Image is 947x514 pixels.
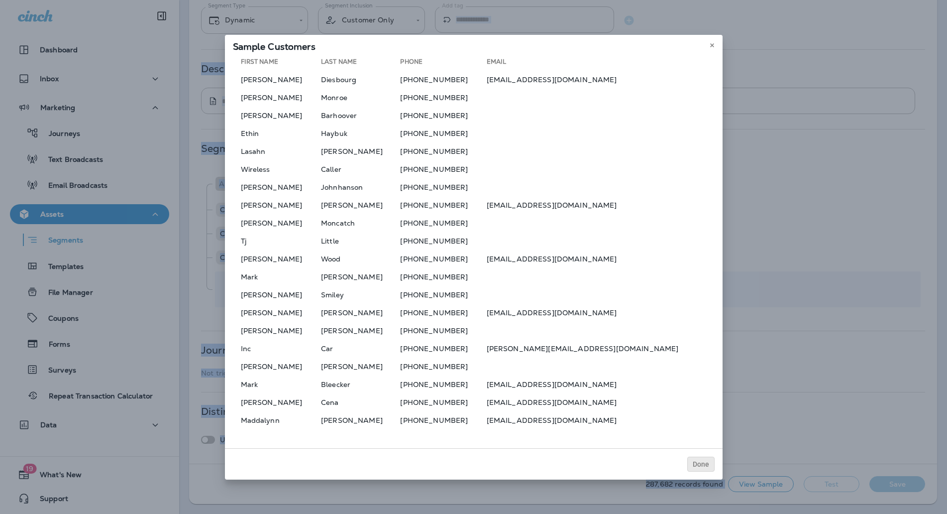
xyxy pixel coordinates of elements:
[400,126,486,141] td: [PHONE_NUMBER]
[233,251,321,267] td: [PERSON_NAME]
[321,161,400,177] td: Caller
[321,58,400,70] th: Last Name
[233,90,321,106] td: [PERSON_NAME]
[321,377,400,392] td: Bleecker
[233,108,321,124] td: [PERSON_NAME]
[400,179,486,195] td: [PHONE_NUMBER]
[233,269,321,285] td: Mark
[233,305,321,321] td: [PERSON_NAME]
[400,377,486,392] td: [PHONE_NUMBER]
[321,305,400,321] td: [PERSON_NAME]
[233,72,321,88] td: [PERSON_NAME]
[487,305,715,321] td: [EMAIL_ADDRESS][DOMAIN_NAME]
[487,394,715,410] td: [EMAIL_ADDRESS][DOMAIN_NAME]
[487,197,715,213] td: [EMAIL_ADDRESS][DOMAIN_NAME]
[321,359,400,375] td: [PERSON_NAME]
[321,233,400,249] td: Little
[321,126,400,141] td: Haybuk
[400,233,486,249] td: [PHONE_NUMBER]
[400,58,486,70] th: Phone
[321,72,400,88] td: Diesbourg
[687,457,715,472] button: Done
[400,412,486,428] td: [PHONE_NUMBER]
[321,251,400,267] td: Wood
[321,90,400,106] td: Monroe
[225,35,723,56] div: Sample Customers
[233,341,321,357] td: Inc
[400,287,486,303] td: [PHONE_NUMBER]
[487,412,715,428] td: [EMAIL_ADDRESS][DOMAIN_NAME]
[487,251,715,267] td: [EMAIL_ADDRESS][DOMAIN_NAME]
[487,377,715,392] td: [EMAIL_ADDRESS][DOMAIN_NAME]
[321,287,400,303] td: Smiley
[400,305,486,321] td: [PHONE_NUMBER]
[400,359,486,375] td: [PHONE_NUMBER]
[233,126,321,141] td: Ethin
[400,108,486,124] td: [PHONE_NUMBER]
[400,90,486,106] td: [PHONE_NUMBER]
[233,412,321,428] td: Maddalynn
[400,341,486,357] td: [PHONE_NUMBER]
[487,58,715,70] th: Email
[321,215,400,231] td: Moncatch
[233,215,321,231] td: [PERSON_NAME]
[400,197,486,213] td: [PHONE_NUMBER]
[233,233,321,249] td: Tj
[233,377,321,392] td: Mark
[487,341,715,357] td: [PERSON_NAME][EMAIL_ADDRESS][DOMAIN_NAME]
[693,461,709,468] span: Done
[321,143,400,159] td: [PERSON_NAME]
[321,108,400,124] td: Barhoover
[321,412,400,428] td: [PERSON_NAME]
[233,58,321,70] th: First Name
[321,394,400,410] td: Cena
[321,269,400,285] td: [PERSON_NAME]
[321,179,400,195] td: Johnhanson
[233,143,321,159] td: Lasahn
[400,161,486,177] td: [PHONE_NUMBER]
[400,72,486,88] td: [PHONE_NUMBER]
[233,197,321,213] td: [PERSON_NAME]
[400,394,486,410] td: [PHONE_NUMBER]
[233,359,321,375] td: [PERSON_NAME]
[400,269,486,285] td: [PHONE_NUMBER]
[400,215,486,231] td: [PHONE_NUMBER]
[233,323,321,339] td: [PERSON_NAME]
[233,394,321,410] td: [PERSON_NAME]
[321,323,400,339] td: [PERSON_NAME]
[400,323,486,339] td: [PHONE_NUMBER]
[233,179,321,195] td: [PERSON_NAME]
[400,143,486,159] td: [PHONE_NUMBER]
[233,287,321,303] td: [PERSON_NAME]
[233,161,321,177] td: Wireless
[487,72,715,88] td: [EMAIL_ADDRESS][DOMAIN_NAME]
[400,251,486,267] td: [PHONE_NUMBER]
[321,341,400,357] td: Car
[321,197,400,213] td: [PERSON_NAME]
